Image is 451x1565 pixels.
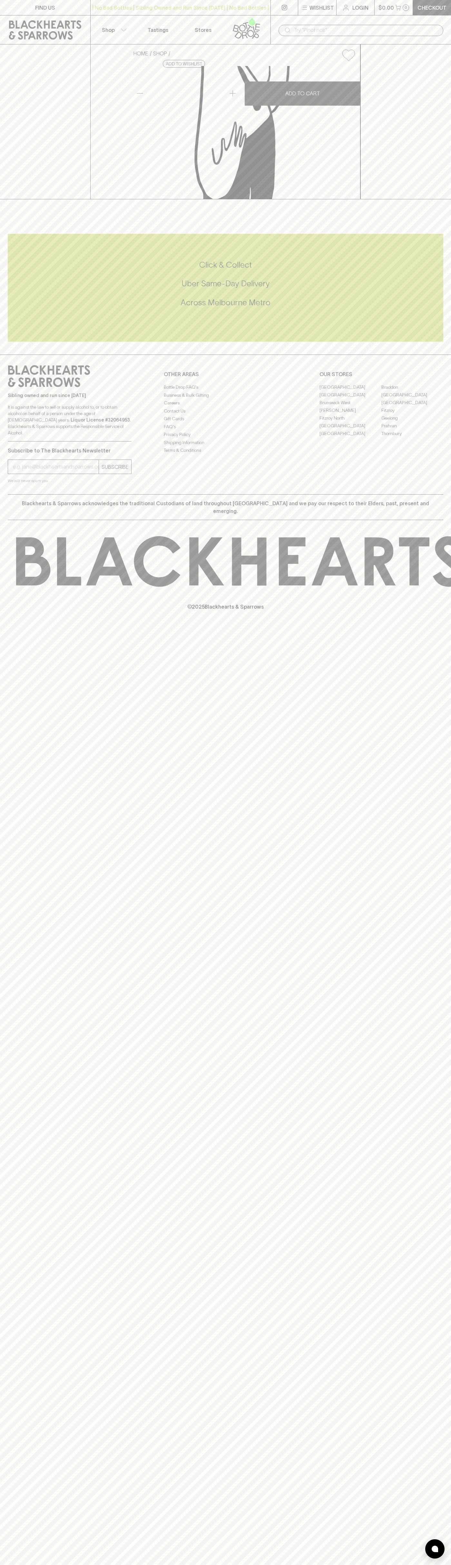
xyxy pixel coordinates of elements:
a: SHOP [153,51,167,56]
a: Business & Bulk Gifting [164,391,288,399]
p: OTHER AREAS [164,370,288,378]
h5: Uber Same-Day Delivery [8,278,443,289]
button: Add to wishlist [340,47,358,63]
a: Brunswick West [319,399,381,406]
a: HOME [133,51,148,56]
img: bubble-icon [432,1546,438,1552]
a: Prahran [381,422,443,430]
a: FAQ's [164,423,288,431]
p: OUR STORES [319,370,443,378]
button: SUBSCRIBE [99,460,131,474]
a: Contact Us [164,407,288,415]
p: We will never spam you [8,478,132,484]
a: [GEOGRAPHIC_DATA] [381,399,443,406]
button: Shop [91,15,136,44]
img: Japanese Jigger Stainless 15 / 30ml [128,66,360,199]
button: ADD TO CART [245,81,360,106]
p: Login [352,4,368,12]
p: Sibling owned and run since [DATE] [8,392,132,399]
p: $0.00 [378,4,394,12]
p: ADD TO CART [285,90,320,97]
p: Wishlist [309,4,334,12]
a: Privacy Policy [164,431,288,439]
p: FIND US [35,4,55,12]
a: Braddon [381,383,443,391]
a: [GEOGRAPHIC_DATA] [319,383,381,391]
h5: Click & Collect [8,260,443,270]
a: Thornbury [381,430,443,437]
div: Call to action block [8,234,443,342]
a: Bottle Drop FAQ's [164,384,288,391]
p: Stores [195,26,211,34]
a: Tastings [135,15,181,44]
p: SUBSCRIBE [102,463,129,471]
p: Tastings [148,26,168,34]
a: [GEOGRAPHIC_DATA] [319,391,381,399]
a: [GEOGRAPHIC_DATA] [319,430,381,437]
h5: Across Melbourne Metro [8,297,443,308]
p: Subscribe to The Blackhearts Newsletter [8,447,132,454]
a: Fitzroy [381,406,443,414]
a: Geelong [381,414,443,422]
input: e.g. jane@blackheartsandsparrows.com.au [13,462,99,472]
a: [PERSON_NAME] [319,406,381,414]
p: Checkout [417,4,446,12]
p: Shop [102,26,115,34]
p: 0 [405,6,407,9]
a: Gift Cards [164,415,288,423]
p: Blackhearts & Sparrows acknowledges the traditional Custodians of land throughout [GEOGRAPHIC_DAT... [13,499,438,515]
a: Careers [164,399,288,407]
a: Terms & Conditions [164,447,288,454]
a: [GEOGRAPHIC_DATA] [381,391,443,399]
p: It is against the law to sell or supply alcohol to, or to obtain alcohol on behalf of a person un... [8,404,132,436]
a: Stores [181,15,226,44]
input: Try "Pinot noir" [294,25,438,35]
button: Add to wishlist [163,60,205,68]
a: [GEOGRAPHIC_DATA] [319,422,381,430]
strong: Liquor License #32064953 [71,417,130,422]
a: Shipping Information [164,439,288,446]
a: Fitzroy North [319,414,381,422]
